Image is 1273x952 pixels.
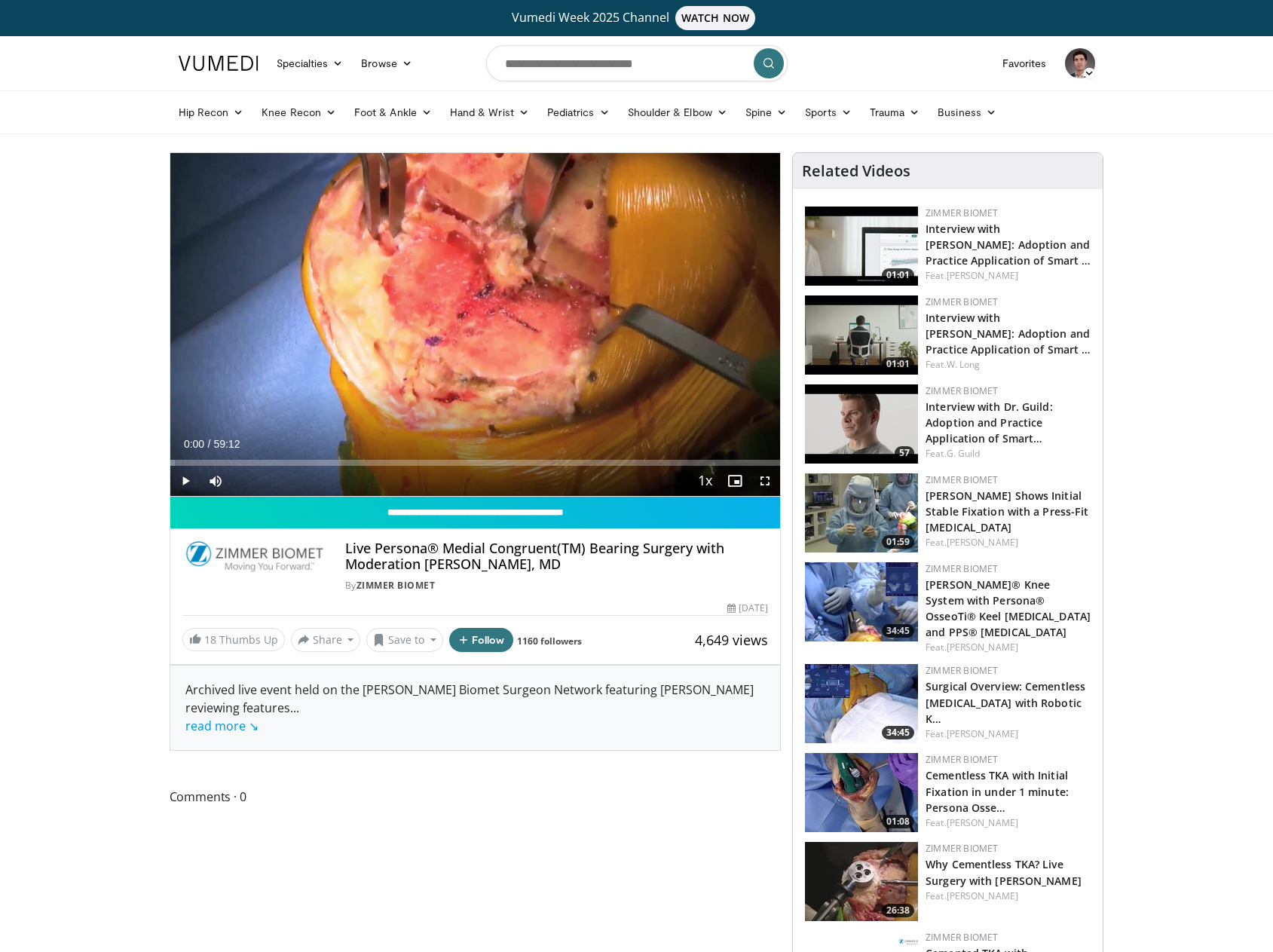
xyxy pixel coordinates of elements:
span: / [208,438,211,450]
img: 9ae40799-dbdf-4058-830c-35f2e84af631.150x105_q85_crop-smart_upscale.jpg [805,753,918,832]
a: 01:01 [805,295,918,375]
h4: Live Persona® Medial Congruent(TM) Bearing Surgery with Moderation [PERSON_NAME], MD [345,540,769,573]
a: Spine [736,97,796,127]
a: Shoulder & Elbow [619,97,736,127]
div: Archived live event held on the [PERSON_NAME] Biomet Surgeon Network featuring [PERSON_NAME] revi... [185,681,766,735]
a: G. Guild [947,447,981,460]
img: VuMedi Logo [179,56,259,71]
a: Zimmer Biomet [926,562,998,575]
button: Follow [449,628,514,652]
a: [PERSON_NAME]® Knee System with Persona® OsseoTi® Keel [MEDICAL_DATA] and PPS® [MEDICAL_DATA] [926,577,1091,639]
span: Comments 0 [170,787,782,807]
button: Share [291,628,361,652]
a: 01:08 [805,753,918,832]
a: [PERSON_NAME] [947,269,1018,282]
a: Trauma [861,97,929,127]
span: WATCH NOW [675,6,755,30]
a: Why Cementless TKA? Live Surgery with [PERSON_NAME] [926,857,1082,887]
div: Feat. [926,889,1091,903]
a: 26:38 [805,842,918,921]
img: f72d72d8-c1d0-44e1-8f2b-72edd30b7ad8.150x105_q85_crop-smart_upscale.jpg [805,562,918,641]
a: Surgical Overview: Cementless [MEDICAL_DATA] with Robotic K… [926,679,1085,725]
a: Hand & Wrist [441,97,538,127]
a: [PERSON_NAME] [947,816,1018,829]
a: Vumedi Week 2025 ChannelWATCH NOW [181,6,1093,30]
h4: Related Videos [802,162,910,180]
button: Play [170,466,200,496]
a: Cementless TKA with Initial Fixation in under 1 minute: Persona Osse… [926,768,1069,814]
div: Feat. [926,727,1091,741]
a: [PERSON_NAME] [947,641,1018,654]
div: Feat. [926,447,1091,461]
a: 18 Thumbs Up [182,628,285,651]
div: Feat. [926,536,1091,549]
div: Progress Bar [170,460,781,466]
a: Pediatrics [538,97,619,127]
span: 01:08 [882,815,914,828]
a: Zimmer Biomet [926,295,998,308]
span: 0:00 [184,438,204,450]
span: 34:45 [882,726,914,739]
a: Hip Recon [170,97,253,127]
img: Zimmer Biomet [182,540,327,577]
video-js: Video Player [170,153,781,497]
img: 71cc6839-a541-41aa-ab02-d04c9c1ad4e9.150x105_q85_crop-smart_upscale.jpg [805,842,918,921]
div: Feat. [926,358,1091,372]
span: 4,649 views [695,631,768,649]
span: 18 [204,632,216,647]
a: Zimmer Biomet [926,842,998,855]
a: Interview with [PERSON_NAME]: Adoption and Practice Application of Smart … [926,311,1091,357]
span: 57 [895,446,914,460]
a: Zimmer Biomet [926,384,998,397]
span: 34:45 [882,624,914,638]
img: efb49b48-2389-4829-a075-cfbe092b0771.150x105_q85_crop-smart_upscale.jpg [805,664,918,743]
a: 34:45 [805,664,918,743]
div: Feat. [926,269,1091,283]
span: 01:01 [882,268,914,282]
a: W. Long [947,358,981,371]
span: 01:01 [882,357,914,371]
a: Specialties [268,48,353,78]
a: read more ↘ [185,718,259,734]
span: 59:12 [213,438,240,450]
div: Feat. [926,816,1091,830]
button: Mute [200,466,231,496]
a: Zimmer Biomet [926,207,998,219]
a: Zimmer Biomet [926,473,998,486]
a: Zimmer Biomet [357,579,436,592]
a: Zimmer Biomet [926,753,998,766]
button: Fullscreen [750,466,780,496]
a: Interview with [PERSON_NAME]: Adoption and Practice Application of Smart … [926,222,1091,268]
a: [PERSON_NAME] [947,536,1018,549]
a: [PERSON_NAME] Shows Initial Stable Fixation with a Press-Fit [MEDICAL_DATA] [926,488,1088,534]
a: Interview with Dr. Guild: Adoption and Practice Application of Smart… [926,399,1053,445]
img: c951bdf5-abfe-4c00-a045-73b5070dd0f6.150x105_q85_crop-smart_upscale.jpg [805,384,918,464]
button: Enable picture-in-picture mode [720,466,750,496]
a: 01:59 [805,473,918,553]
div: Feat. [926,641,1091,654]
a: Knee Recon [252,97,345,127]
img: Avatar [1065,48,1095,78]
a: 34:45 [805,562,918,641]
a: 57 [805,384,918,464]
a: Zimmer Biomet [926,931,998,944]
button: Save to [366,628,443,652]
img: 01664f9e-370f-4f3e-ba1a-1c36ebbe6e28.150x105_q85_crop-smart_upscale.jpg [805,295,918,375]
a: Zimmer Biomet [926,664,998,677]
img: 6bc46ad6-b634-4876-a934-24d4e08d5fac.150x105_q85_crop-smart_upscale.jpg [805,473,918,553]
input: Search topics, interventions [486,45,788,81]
a: Sports [796,97,861,127]
a: 01:01 [805,207,918,286]
a: [PERSON_NAME] [947,889,1018,902]
a: Foot & Ankle [345,97,441,127]
span: 01:59 [882,535,914,549]
span: 26:38 [882,904,914,917]
a: Favorites [993,48,1056,78]
a: Business [929,97,1005,127]
img: 9076d05d-1948-43d5-895b-0b32d3e064e7.150x105_q85_crop-smart_upscale.jpg [805,207,918,286]
span: ... [185,699,299,734]
a: 1160 followers [517,635,582,647]
a: Browse [352,48,421,78]
a: [PERSON_NAME] [947,727,1018,740]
